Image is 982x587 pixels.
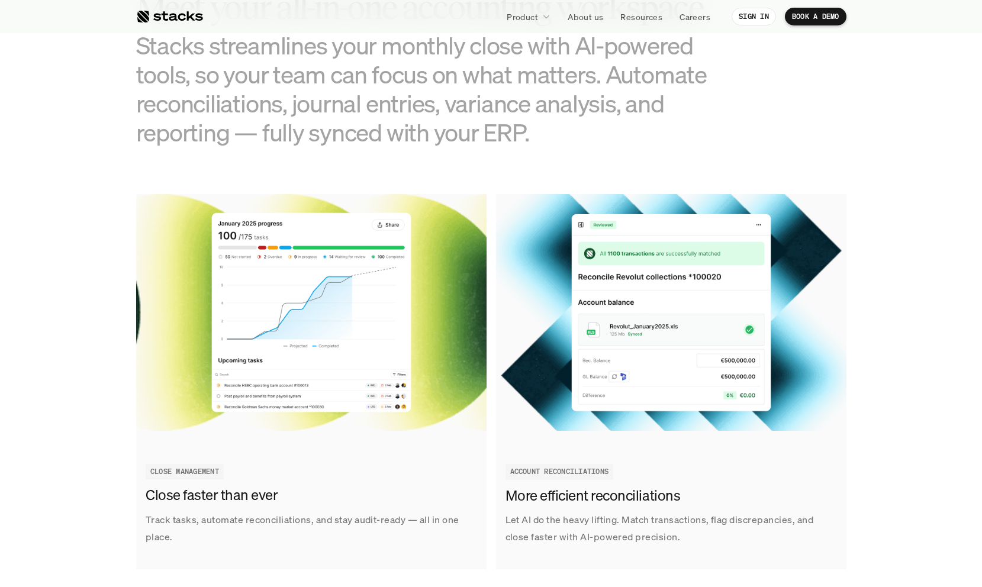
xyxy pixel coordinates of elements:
a: Privacy Policy [140,225,192,234]
h3: More efficient reconciliations [506,486,831,506]
a: Resources [613,6,669,27]
a: About us [561,6,610,27]
h3: Stacks streamlines your monthly close with AI-powered tools, so your team can focus on what matte... [136,31,728,147]
p: Track tasks, automate reconciliations, and stay audit-ready — all in one place. [146,511,477,546]
p: Resources [620,11,662,23]
p: Careers [680,11,710,23]
a: SIGN IN [732,8,776,25]
a: Let AI do the heavy lifting. Match transactions, flag discrepancies, and close faster with AI-pow... [496,194,846,569]
a: BOOK A DEMO [785,8,846,25]
p: SIGN IN [739,12,769,21]
p: About us [568,11,603,23]
h3: Close faster than ever [146,486,471,506]
p: Let AI do the heavy lifting. Match transactions, flag discrepancies, and close faster with AI-pow... [506,511,837,546]
a: Track tasks, automate reconciliations, and stay audit-ready — all in one place.Close faster than ... [136,194,487,569]
h2: CLOSE MANAGEMENT [150,467,219,476]
p: BOOK A DEMO [792,12,839,21]
h2: ACCOUNT RECONCILIATIONS [510,467,609,476]
a: Careers [672,6,717,27]
p: Product [507,11,538,23]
